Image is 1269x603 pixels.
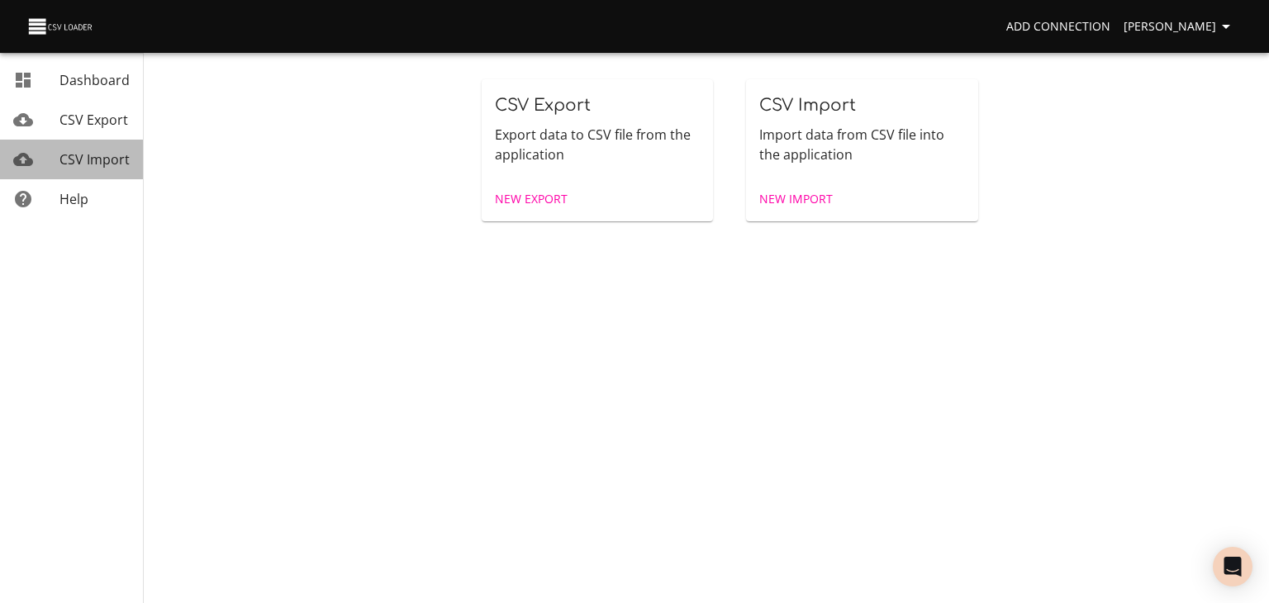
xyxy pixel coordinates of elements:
span: New Import [759,189,833,210]
span: Add Connection [1006,17,1110,37]
span: CSV Export [59,111,128,129]
span: New Export [495,189,568,210]
p: Export data to CSV file from the application [495,125,701,164]
span: Help [59,190,88,208]
span: CSV Import [59,150,130,169]
span: Dashboard [59,71,130,89]
span: CSV Export [495,96,591,115]
p: Import data from CSV file into the application [759,125,965,164]
img: CSV Loader [26,15,96,38]
span: CSV Import [759,96,856,115]
a: New Import [753,184,839,215]
a: Add Connection [1000,12,1117,42]
span: [PERSON_NAME] [1124,17,1236,37]
button: [PERSON_NAME] [1117,12,1243,42]
a: New Export [488,184,574,215]
div: Open Intercom Messenger [1213,547,1252,586]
